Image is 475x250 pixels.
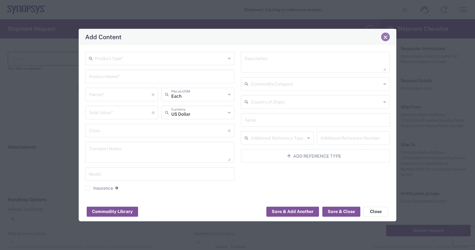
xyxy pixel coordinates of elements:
button: Close [363,206,388,216]
button: Save & Close [322,206,360,216]
button: Commodity Library [87,206,138,216]
h4: Add Content [85,32,122,41]
button: Close [381,33,390,41]
button: Save & Add Another [266,206,319,216]
label: Insurance [85,186,113,191]
button: Add Reference Type [241,149,390,163]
